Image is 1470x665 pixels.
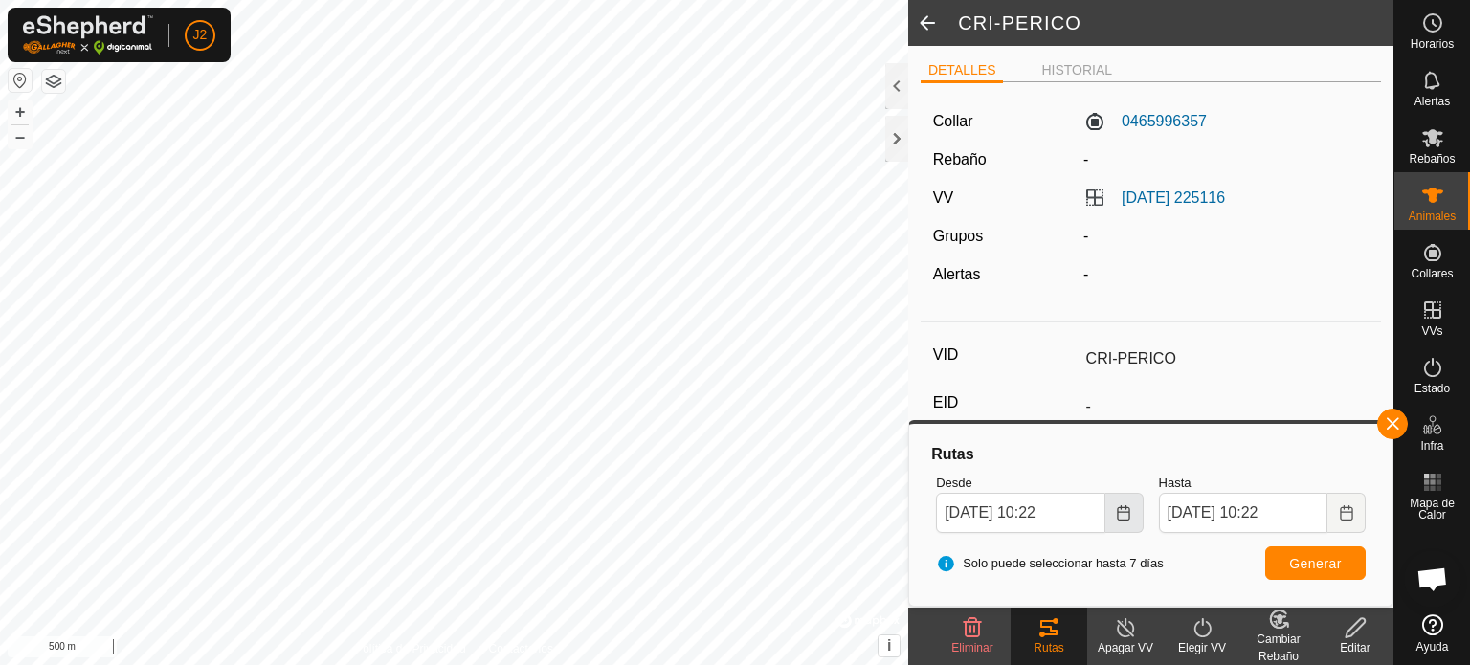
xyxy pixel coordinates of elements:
[1034,60,1120,80] li: HISTORIAL
[1411,38,1454,50] span: Horarios
[1317,639,1393,656] div: Editar
[887,637,891,654] span: i
[1399,498,1465,521] span: Mapa de Calor
[933,228,983,244] label: Grupos
[1409,211,1456,222] span: Animales
[936,554,1164,573] span: Solo puede seleccionar hasta 7 días
[933,189,953,206] label: VV
[933,266,981,282] label: Alertas
[1265,546,1366,580] button: Generar
[1122,189,1225,206] a: [DATE] 225116
[1289,556,1342,571] span: Generar
[1394,607,1470,660] a: Ayuda
[921,60,1004,83] li: DETALLES
[1421,325,1442,337] span: VVs
[933,151,987,167] label: Rebaño
[1105,493,1144,533] button: Choose Date
[489,640,553,657] a: Contáctenos
[951,641,992,654] span: Eliminar
[1414,383,1450,394] span: Estado
[1409,153,1455,165] span: Rebaños
[1159,474,1366,493] label: Hasta
[355,640,465,657] a: Política de Privacidad
[1164,639,1240,656] div: Elegir VV
[1327,493,1366,533] button: Choose Date
[1083,110,1207,133] label: 0465996357
[1414,96,1450,107] span: Alertas
[1411,268,1453,279] span: Collares
[9,100,32,123] button: +
[193,25,208,45] span: J2
[9,69,32,92] button: Restablecer Mapa
[958,11,1393,34] h2: CRI-PERICO
[23,15,153,55] img: Logo Gallagher
[928,443,1373,466] div: Rutas
[1087,639,1164,656] div: Apagar VV
[1240,631,1317,665] div: Cambiar Rebaño
[933,343,1079,367] label: VID
[1420,440,1443,452] span: Infra
[1416,641,1449,653] span: Ayuda
[933,110,973,133] label: Collar
[879,635,900,656] button: i
[936,474,1143,493] label: Desde
[1076,263,1376,286] div: -
[1404,550,1461,608] a: Chat abierto
[42,70,65,93] button: Capas del Mapa
[1083,151,1088,167] span: -
[1011,639,1087,656] div: Rutas
[933,390,1079,415] label: EID
[1076,225,1376,248] div: -
[9,125,32,148] button: –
